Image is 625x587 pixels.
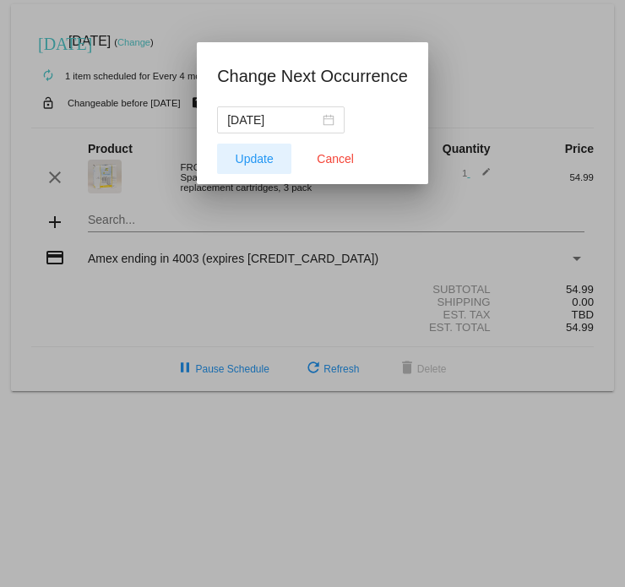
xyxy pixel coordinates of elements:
[217,63,408,90] h1: Change Next Occurrence
[217,144,291,174] button: Update
[236,152,274,166] span: Update
[227,111,319,129] input: Select date
[298,144,372,174] button: Close dialog
[317,152,354,166] span: Cancel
